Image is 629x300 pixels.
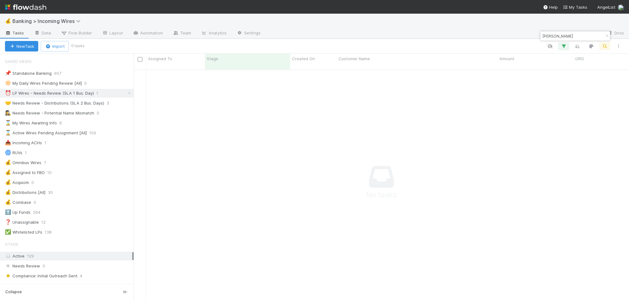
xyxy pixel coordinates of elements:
div: Whitelisted LPs [5,228,42,236]
span: 📌 [5,70,11,76]
div: Acquiom [5,179,29,186]
span: My Tasks [563,5,587,10]
button: NewTask [5,41,38,51]
span: Customer Name [339,56,370,62]
a: Layout [97,29,128,38]
span: 💰 [5,190,11,195]
span: 🤝 [5,100,11,105]
div: Up Funds [5,208,30,216]
span: 907 [54,69,67,77]
a: Analytics [196,29,232,38]
span: Needs Review [5,262,40,270]
div: Active [5,252,132,260]
div: Needs Review - Potential Name Mismatch [5,109,94,117]
span: 0 [34,199,42,206]
span: ⬆️ [5,209,11,215]
span: 0 [31,179,40,186]
span: Stage [5,238,18,250]
span: Created On [292,56,315,62]
span: 💰 [5,170,11,175]
span: 🕵️‍♀️ [5,110,11,115]
span: 1 [96,89,104,97]
span: Banking > Incoming Wires [12,18,84,24]
div: Incoming ACHs [5,139,42,147]
button: Import [41,41,69,51]
div: Assigned to FBO [5,169,45,177]
span: Saved Views [5,55,32,68]
span: 0 [43,262,45,270]
small: 0 tasks [71,43,85,49]
span: Tasks [5,30,24,36]
span: Collapse [5,289,22,295]
div: Unassignable [5,218,39,226]
div: Standalone Banking [5,69,52,77]
a: Docs [602,29,629,38]
span: 📥 [5,140,11,145]
span: 1 [25,149,33,157]
div: Needs Review - Distributions (SLA 2 Bus. Days) [5,99,104,107]
span: 0 [97,109,105,117]
div: Help [543,4,558,10]
a: Data [29,29,56,38]
span: Stage [207,56,218,62]
span: 3 [82,282,85,290]
span: 109 [89,129,102,137]
span: 💰 [5,160,11,165]
span: 129 [27,253,34,258]
span: ORG [575,56,584,62]
span: ⌛ [5,120,11,125]
img: logo-inverted-e16ddd16eac7371096b0.svg [5,2,46,12]
span: 264 [33,208,47,216]
span: ⏰ [5,90,11,96]
span: 30 [48,189,59,196]
div: Distributions [All] [5,189,45,196]
span: Flow Builder [61,30,92,36]
div: Omnibus Wires [5,159,41,167]
div: Coinbase [5,199,31,206]
span: 12 [41,218,52,226]
span: ⌛ [5,130,11,135]
span: Assigned To [148,56,172,62]
div: My Wires Awaiting Info [5,119,57,127]
span: 💰 [5,199,11,205]
div: My Daily Wires Pending Review [All] [5,79,82,87]
span: 3 [107,99,115,107]
a: Automation [128,29,168,38]
span: 1 [44,139,53,147]
span: 0 [84,79,93,87]
span: 🌀 [5,150,11,155]
div: LP Wires - Needs Review (SLA 1 Bus. Day) [5,89,94,97]
span: 💰 [5,180,11,185]
span: 🔆 [5,80,11,86]
span: Potential Distribution - In Progress [5,282,80,290]
span: Compliance: Initial Outreach Sent [5,272,77,280]
span: 💰 [5,18,11,24]
span: 4 [80,272,82,280]
img: avatar_eacbd5bb-7590-4455-a9e9-12dcb5674423.png [618,4,624,11]
span: AngelList [597,5,615,10]
span: 6 [59,119,68,127]
span: Amount [499,56,514,62]
span: 138 [45,228,58,236]
div: RUVs [5,149,22,157]
a: Team [168,29,196,38]
span: ✅ [5,229,11,235]
input: Search... [541,32,604,40]
span: 7 [44,159,52,167]
a: Settings [232,29,266,38]
span: ❓ [5,219,11,225]
span: 10 [47,169,58,177]
div: Active Wires Pending Assignment [All] [5,129,87,137]
input: Toggle All Rows Selected [138,57,142,62]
